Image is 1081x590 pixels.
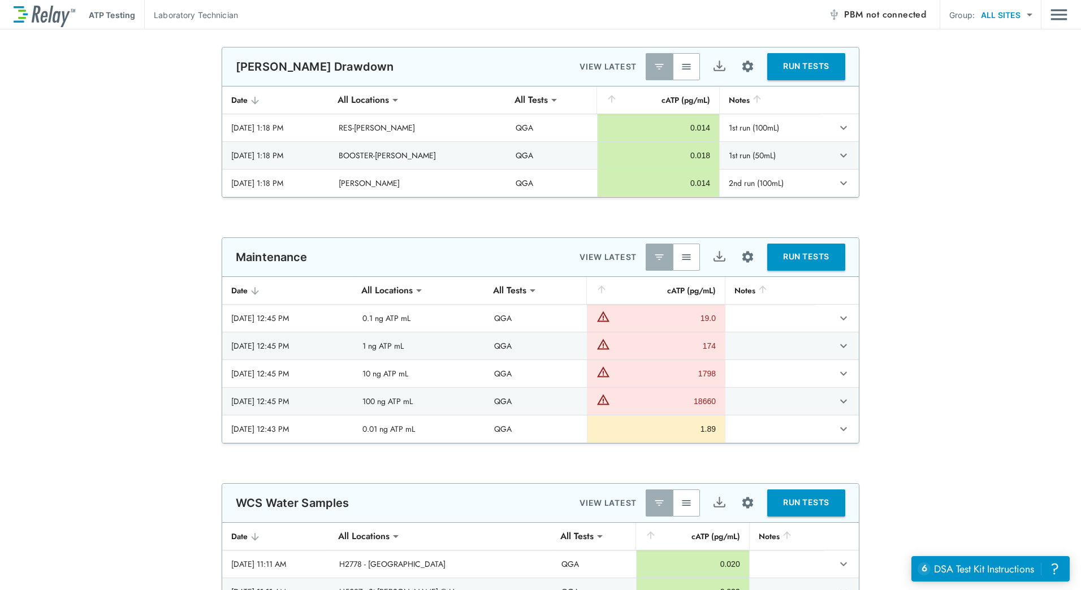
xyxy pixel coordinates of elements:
img: Latest [654,251,665,263]
div: All Tests [507,89,556,111]
span: PBM [844,7,926,23]
p: Group: [949,9,975,21]
img: Warning [596,393,610,406]
img: View All [681,61,692,72]
td: QGA [485,415,587,442]
th: Date [222,86,330,114]
td: QGA [485,332,587,359]
div: 1.89 [596,423,716,435]
img: Latest [654,497,665,509]
button: Export [706,53,733,80]
td: QGA [507,170,597,197]
td: H2778 - [GEOGRAPHIC_DATA] [330,550,552,578]
td: 1st run (50mL) [719,142,820,169]
p: VIEW LATEST [580,250,637,264]
div: 0.020 [646,558,740,570]
button: expand row [834,419,853,439]
div: [DATE] 12:45 PM [231,340,344,352]
td: QGA [552,550,635,578]
td: QGA [485,360,587,387]
div: All Locations [330,525,397,548]
button: Export [706,244,733,271]
img: Export Icon [712,496,727,510]
div: All Tests [485,279,534,302]
img: LuminUltra Relay [14,3,75,27]
div: All Locations [330,89,397,111]
img: Settings Icon [741,496,755,510]
div: 19.0 [613,313,716,324]
div: [DATE] 12:45 PM [231,313,344,324]
button: Site setup [733,488,763,518]
div: [DATE] 12:45 PM [231,396,344,407]
p: ATP Testing [89,9,135,21]
button: Main menu [1050,4,1067,25]
button: RUN TESTS [767,244,845,271]
td: 10 ng ATP mL [353,360,486,387]
th: Date [222,277,353,305]
div: [DATE] 1:18 PM [231,177,321,189]
td: [PERSON_NAME] [330,170,507,197]
div: Notes [734,284,807,297]
img: Warning [596,365,610,379]
button: expand row [834,554,853,574]
td: QGA [507,142,597,169]
iframe: Resource center [911,556,1070,582]
td: 0.1 ng ATP mL [353,305,486,332]
button: expand row [834,118,853,137]
td: QGA [485,388,587,415]
td: QGA [507,114,597,141]
div: cATP (pg/mL) [596,284,716,297]
div: 1798 [613,368,716,379]
button: expand row [834,364,853,383]
div: [DATE] 1:18 PM [231,122,321,133]
div: [DATE] 11:11 AM [231,558,321,570]
img: Warning [596,337,610,351]
p: [PERSON_NAME] Drawdown [236,60,394,73]
div: 0.014 [607,177,710,189]
span: not connected [866,8,926,21]
button: Export [706,489,733,517]
img: Warning [596,310,610,323]
img: Settings Icon [741,250,755,264]
div: All Tests [552,525,602,548]
p: VIEW LATEST [580,496,637,510]
button: Site setup [733,242,763,272]
td: 0.01 ng ATP mL [353,415,486,442]
button: expand row [834,309,853,328]
div: cATP (pg/mL) [606,93,710,107]
button: RUN TESTS [767,53,845,80]
td: RES-[PERSON_NAME] [330,114,507,141]
button: PBM not connected [824,3,931,26]
td: 2nd run (100mL) [719,170,820,197]
div: 174 [613,340,716,352]
div: All Locations [353,279,421,302]
th: Date [222,523,330,550]
div: 0.018 [607,150,710,161]
td: 100 ng ATP mL [353,388,486,415]
div: [DATE] 12:45 PM [231,368,344,379]
img: Drawer Icon [1050,4,1067,25]
button: expand row [834,336,853,355]
div: 0.014 [607,122,710,133]
div: [DATE] 12:43 PM [231,423,344,435]
img: Settings Icon [741,59,755,73]
div: Notes [759,530,815,543]
img: View All [681,497,692,509]
button: Site setup [733,51,763,81]
p: WCS Water Samples [236,496,349,510]
button: RUN TESTS [767,489,845,517]
button: expand row [834,173,853,193]
img: Export Icon [712,250,727,264]
div: [DATE] 1:18 PM [231,150,321,161]
img: View All [681,251,692,263]
div: 18660 [613,396,716,407]
button: expand row [834,392,853,411]
img: Latest [654,61,665,72]
button: expand row [834,146,853,165]
td: 1 ng ATP mL [353,332,486,359]
td: 1st run (100mL) [719,114,820,141]
td: BOOSTER-[PERSON_NAME] [330,142,507,169]
img: Export Icon [712,59,727,73]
